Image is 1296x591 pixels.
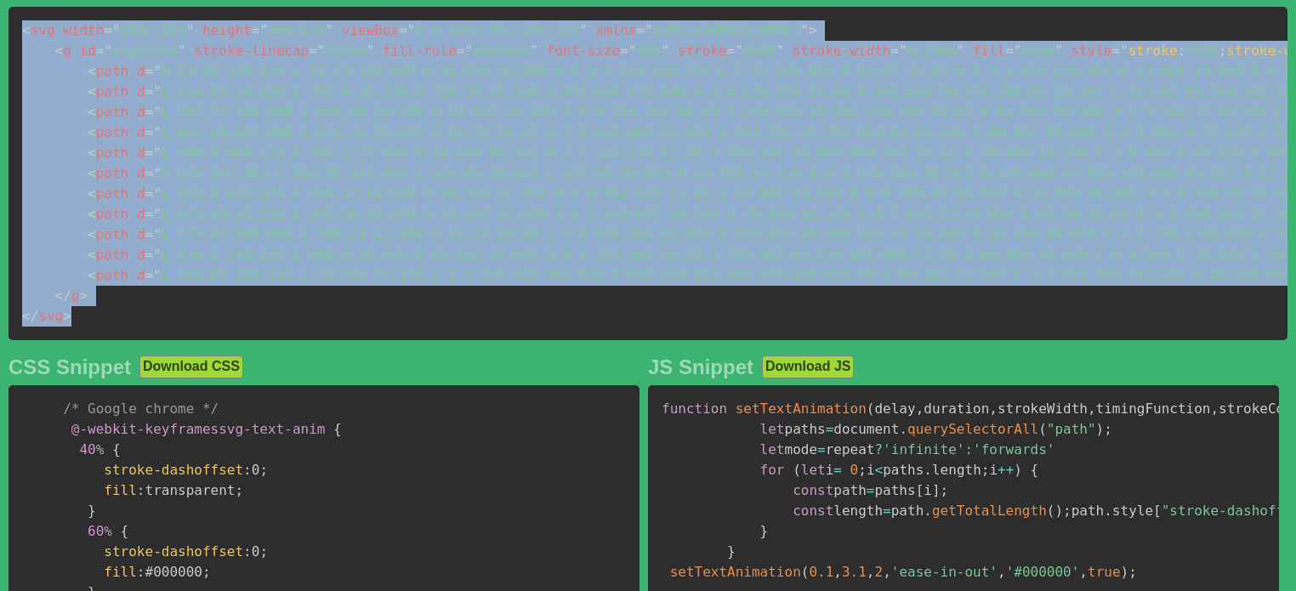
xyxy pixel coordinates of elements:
span: < [875,462,884,478]
span: stroke-dashoffset [104,462,243,478]
span: 204.153 [252,22,333,38]
span: fill-rule [383,43,457,59]
span: ; [941,482,949,498]
span: let [760,421,785,437]
span: setTextAnimation [670,564,801,580]
span: d [137,165,145,181]
span: path [88,226,128,242]
button: Download JS [762,355,854,378]
span: = [145,124,154,140]
span: " [899,43,907,59]
span: = [145,63,154,79]
span: " [153,185,162,202]
span: " [800,22,809,38]
span: : [137,564,145,580]
span: = [145,165,154,181]
span: 0 0 1037.851 204.153 [399,22,588,38]
span: < [88,145,96,161]
span: = [145,226,154,242]
span: " [153,104,162,120]
span: ) [1121,564,1129,580]
span: = [104,22,112,38]
span: " [407,22,416,38]
span: . [1104,503,1112,519]
span: path [88,185,128,202]
span: " [153,63,162,79]
span: ; [1219,43,1227,59]
span: " [464,43,473,59]
span: for [760,462,785,478]
span: " [530,43,538,59]
span: , [1088,401,1096,417]
span: fill [104,482,137,498]
span: #000 [727,43,784,59]
span: = [145,185,154,202]
span: = [145,247,154,263]
span: stroke-linecap [194,43,309,59]
span: ; [259,462,268,478]
span: ) [1054,503,1063,519]
span: g [55,43,71,59]
span: < [88,165,96,181]
span: style [1071,43,1111,59]
span: ] [932,482,941,498]
span: = [637,22,645,38]
span: < [88,83,96,99]
span: } [760,523,769,539]
span: 40% [79,441,104,457]
h2: CSS Snippet [9,355,131,379]
span: " [153,124,162,140]
span: 'infinite' [883,441,964,457]
span: /* Google chrome */ [63,401,219,417]
span: = [309,43,317,59]
span: 0.25mm [890,43,964,59]
span: ; [235,482,243,498]
span: ; [1104,421,1112,437]
span: = [826,421,834,437]
span: let [760,441,785,457]
span: [URL][DOMAIN_NAME] [637,22,809,38]
span: { [112,441,121,457]
span: ( [867,401,875,417]
span: " [153,83,162,99]
span: . [924,462,932,478]
span: = [817,441,826,457]
span: = [620,43,628,59]
span: , [989,401,998,417]
span: svgGroup [96,43,186,59]
span: d [137,226,145,242]
span: " [259,22,268,38]
span: 'ease-in-out' [891,564,998,580]
span: d [137,83,145,99]
span: svg [22,308,63,324]
span: id [79,43,95,59]
span: d [137,63,145,79]
span: 60% [88,523,112,539]
span: path [88,104,128,120]
span: g [55,287,80,304]
span: : [243,462,252,478]
span: function [662,401,727,417]
span: round [309,43,374,59]
span: evenodd [457,43,538,59]
span: = [145,104,154,120]
span: > [63,308,71,324]
span: let [801,462,826,478]
span: stroke-dashoffset [104,543,243,560]
span: d [137,267,145,283]
span: < [55,43,64,59]
span: ; [981,462,990,478]
span: none [1005,43,1062,59]
span: } [88,503,96,519]
span: " [153,165,162,181]
span: , [883,564,891,580]
span: 'forwards' [973,441,1054,457]
span: " [153,226,162,242]
span: " [112,22,121,38]
span: </ [22,308,38,324]
span: " [628,43,637,59]
span: : [243,543,252,560]
span: : [964,441,973,457]
span: } [727,543,736,560]
span: : [137,482,145,498]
